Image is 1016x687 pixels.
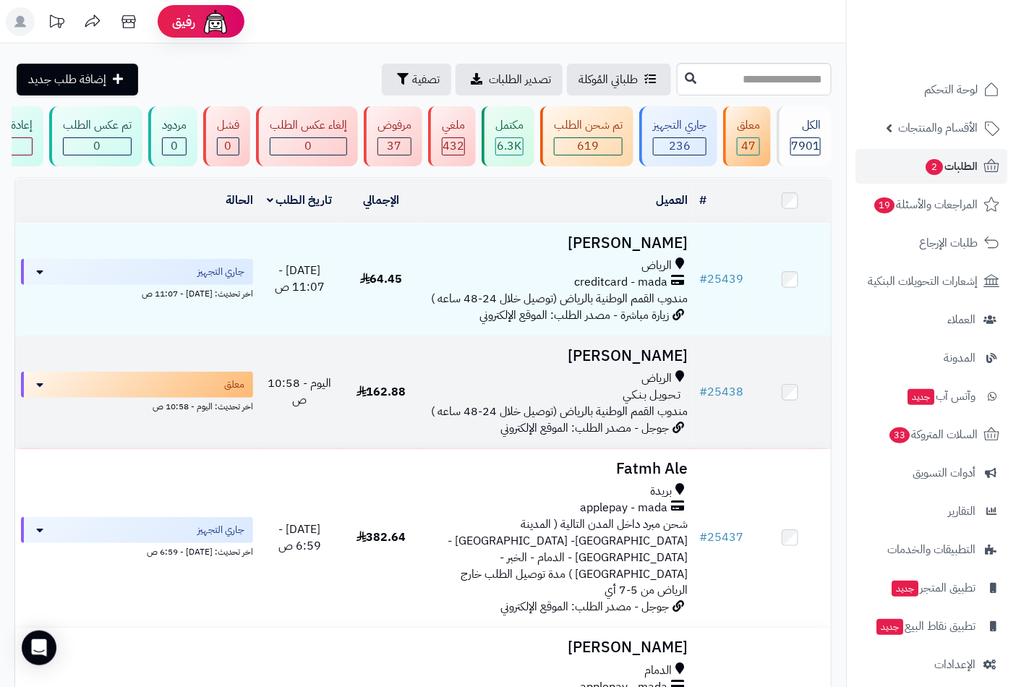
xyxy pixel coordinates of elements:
a: تصدير الطلبات [456,64,563,95]
a: العملاء [855,302,1007,337]
h3: [PERSON_NAME] [428,639,688,656]
span: اليوم - 10:58 ص [268,375,331,409]
span: جاري التجهيز [197,523,244,537]
div: 0 [64,138,131,155]
a: إلغاء عكس الطلب 0 [253,106,361,166]
div: 6342 [496,138,523,155]
span: الدمام [644,662,672,679]
div: 0 [163,138,186,155]
a: تحديثات المنصة [38,7,74,40]
div: ملغي [442,117,465,134]
a: مردود 0 [145,106,200,166]
a: السلات المتروكة33 [855,417,1007,452]
a: طلبات الإرجاع [855,226,1007,260]
span: جوجل - مصدر الطلب: الموقع الإلكتروني [500,598,669,615]
a: تطبيق نقاط البيعجديد [855,609,1007,644]
div: تم شحن الطلب [554,117,623,134]
a: جاري التجهيز 236 [636,106,720,166]
a: الإجمالي [363,192,399,209]
a: العميل [656,192,688,209]
span: تطبيق نقاط البيع [875,616,976,636]
a: تاريخ الطلب [267,192,333,209]
div: 37 [378,138,411,155]
a: تم عكس الطلب 0 [46,106,145,166]
a: أدوات التسويق [855,456,1007,490]
span: 0 [171,137,178,155]
span: إشعارات التحويلات البنكية [868,271,978,291]
div: 0 [270,138,346,155]
a: التطبيقات والخدمات [855,532,1007,567]
div: اخر تحديث: اليوم - 10:58 ص [21,398,253,413]
span: إضافة طلب جديد [28,71,106,88]
div: 236 [654,138,706,155]
span: 2 [926,159,943,175]
a: الإعدادات [855,647,1007,682]
div: 47 [738,138,759,155]
a: تم شحن الطلب 619 [537,106,636,166]
h3: [PERSON_NAME] [428,348,688,364]
span: لوحة التحكم [924,80,978,100]
span: 6.3K [498,137,522,155]
div: فشل [217,117,239,134]
span: # [699,529,707,546]
span: creditcard - mada [574,274,667,291]
span: 33 [889,427,910,443]
span: [DATE] - 11:07 ص [275,262,325,296]
span: المدونة [944,348,976,368]
div: مردود [162,117,187,134]
div: إلغاء عكس الطلب [270,117,347,134]
div: تم عكس الطلب [63,117,132,134]
span: مندوب القمم الوطنية بالرياض (توصيل خلال 24-48 ساعه ) [431,403,688,420]
a: معلق 47 [720,106,774,166]
a: # [699,192,706,209]
div: 619 [555,138,622,155]
div: اخر تحديث: [DATE] - 6:59 ص [21,543,253,558]
span: 619 [578,137,599,155]
span: الأقسام والمنتجات [898,118,978,138]
h3: Fatmh Ale [428,461,688,477]
span: تصفية [412,71,440,88]
span: التطبيقات والخدمات [887,539,976,560]
span: 432 [443,137,464,155]
div: معلق [737,117,760,134]
h3: [PERSON_NAME] [428,235,688,252]
span: جوجل - مصدر الطلب: الموقع الإلكتروني [500,419,669,437]
div: 432 [443,138,464,155]
a: ملغي 432 [425,106,479,166]
span: زيارة مباشرة - مصدر الطلب: الموقع الإلكتروني [479,307,669,324]
a: #25437 [699,529,743,546]
span: المراجعات والأسئلة [873,195,978,215]
a: إشعارات التحويلات البنكية [855,264,1007,299]
div: مكتمل [495,117,524,134]
span: 236 [669,137,691,155]
span: جديد [876,619,903,635]
span: # [699,383,707,401]
span: الرياض [641,370,672,387]
span: معلق [224,377,244,392]
a: المراجعات والأسئلة19 [855,187,1007,222]
span: 0 [94,137,101,155]
a: التقارير [855,494,1007,529]
span: # [699,270,707,288]
span: 37 [388,137,402,155]
span: العملاء [947,310,976,330]
span: التقارير [948,501,976,521]
span: 382.64 [357,529,406,546]
span: وآتس آب [906,386,976,406]
span: شحن مبرد داخل المدن التالية ( المدينة [GEOGRAPHIC_DATA]- [GEOGRAPHIC_DATA] - [GEOGRAPHIC_DATA] - ... [448,516,688,599]
span: مندوب القمم الوطنية بالرياض (توصيل خلال 24-48 ساعه ) [431,290,688,307]
a: فشل 0 [200,106,253,166]
span: 19 [874,197,895,213]
a: إضافة طلب جديد [17,64,138,95]
span: 47 [741,137,756,155]
a: الطلبات2 [855,149,1007,184]
span: بريدة [650,483,672,500]
a: #25438 [699,383,743,401]
span: جديد [892,581,918,597]
span: جديد [908,389,934,405]
div: الكل [790,117,821,134]
a: لوحة التحكم [855,72,1007,107]
a: تطبيق المتجرجديد [855,571,1007,605]
span: الإعدادات [934,654,976,675]
span: الرياض [641,257,672,274]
